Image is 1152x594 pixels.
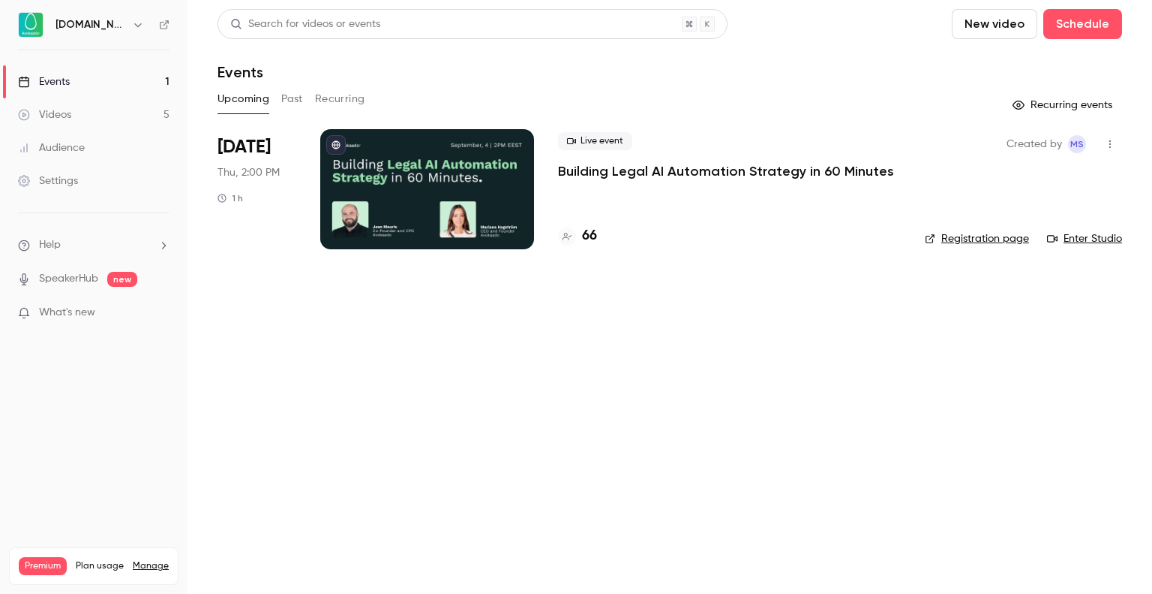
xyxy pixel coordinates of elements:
span: Created by [1006,135,1062,153]
a: Registration page [925,231,1029,246]
span: Help [39,237,61,253]
div: Videos [18,107,71,122]
span: Premium [19,557,67,575]
li: help-dropdown-opener [18,237,169,253]
a: Enter Studio [1047,231,1122,246]
div: Search for videos or events [230,17,380,32]
button: Past [281,87,303,111]
button: Recurring [315,87,365,111]
span: MS [1070,135,1084,153]
a: 66 [558,226,597,246]
button: Recurring events [1006,93,1122,117]
span: Thu, 2:00 PM [217,165,280,180]
button: Schedule [1043,9,1122,39]
a: SpeakerHub [39,271,98,287]
button: New video [952,9,1037,39]
a: Building Legal AI Automation Strategy in 60 Minutes [558,162,894,180]
span: new [107,272,137,287]
div: Audience [18,140,85,155]
div: Settings [18,173,78,188]
span: What's new [39,305,95,321]
h4: 66 [582,226,597,246]
span: [DATE] [217,135,271,159]
span: Live event [558,132,632,150]
img: Avokaado.io [19,13,43,37]
button: Upcoming [217,87,269,111]
span: Plan usage [76,560,124,572]
a: Manage [133,560,169,572]
h1: Events [217,63,263,81]
div: Events [18,74,70,89]
div: Sep 4 Thu, 2:00 PM (Europe/Tallinn) [217,129,296,249]
span: Marie Skachko [1068,135,1086,153]
div: 1 h [217,192,243,204]
h6: [DOMAIN_NAME] [55,17,126,32]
